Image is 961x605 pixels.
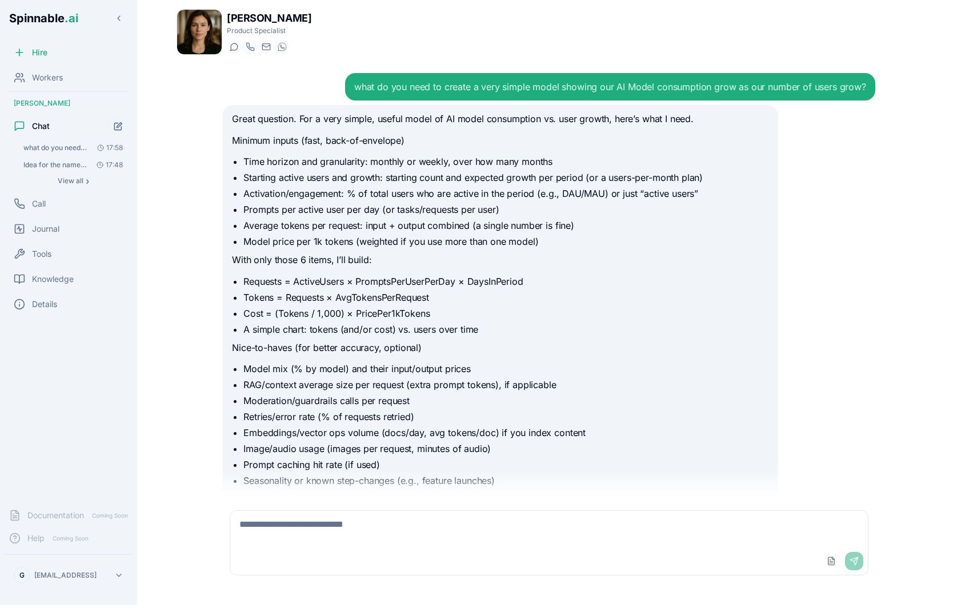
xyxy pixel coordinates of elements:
[243,394,768,408] li: Moderation/guardrails calls per request
[32,120,50,132] span: Chat
[18,140,128,156] button: Open conversation: what do you need to create a very simple model showing our AI Model consumptio...
[93,143,123,152] span: 17:58
[49,533,92,544] span: Coming Soon
[232,492,768,507] p: Deliverable
[34,571,97,580] p: [EMAIL_ADDRESS]
[89,510,131,521] span: Coming Soon
[243,171,768,184] li: Starting active users and growth: starting count and expected growth per period (or a users-per-m...
[18,157,128,173] button: Open conversation: Idea for the name: <http://stoia.ai|stoia.ai> • the domain is available • stoi...
[5,94,133,112] div: [PERSON_NAME]
[23,160,88,170] span: Idea for the name: <http://stoia.ai|stoia.ai> • the domain is available • stoia = was the greek ....
[275,40,289,54] button: WhatsApp
[243,378,768,392] li: RAG/context average size per request (extra prompt tokens), if applicable
[232,134,768,148] p: Minimum inputs (fast, back-of-envelope)
[32,299,57,310] span: Details
[243,410,768,424] li: Retries/error rate (% of requests retried)
[18,174,128,188] button: Show all conversations
[243,187,768,200] li: Activation/engagement: % of total users who are active in the period (e.g., DAU/MAU) or just “act...
[65,11,78,25] span: .ai
[243,442,768,455] li: Image/audio usage (images per request, minutes of audio)
[92,160,123,170] span: 17:48
[9,11,78,25] span: Spinnable
[259,40,273,54] button: Send email to amelia.green@getspinnable.ai
[243,219,768,232] li: Average tokens per request: input + output combined (a single number is fine)
[177,10,222,54] img: Amelia Green
[227,40,241,54] button: Start a chat with Amelia Green
[227,10,311,26] h1: [PERSON_NAME]
[9,564,128,587] button: G[EMAIL_ADDRESS]
[227,26,311,35] p: Product Specialist
[232,112,768,127] p: Great question. For a very simple, useful model of AI model consumption vs. user growth, here’s w...
[86,176,89,185] span: ›
[19,571,25,580] span: G
[232,253,768,268] p: With only those 6 items, I’ll build:
[243,155,768,168] li: Time horizon and granularity: monthly or weekly, over how many months
[243,474,768,487] li: Seasonality or known step-changes (e.g., feature launches)
[32,273,74,285] span: Knowledge
[243,362,768,376] li: Model mix (% by model) and their input/output prices
[32,248,51,260] span: Tools
[243,275,768,288] li: Requests = ActiveUsers × PromptsPerUserPerDay × DaysInPeriod
[243,426,768,439] li: Embeddings/vector ops volume (docs/day, avg tokens/doc) if you index content
[354,80,866,94] div: what do you need to create a very simple model showing our AI Model consumption grow as our numbe...
[32,72,63,83] span: Workers
[27,510,84,521] span: Documentation
[243,458,768,471] li: Prompt caching hit rate (if used)
[243,291,768,304] li: Tokens = Requests × AvgTokensPerRequest
[278,42,287,51] img: WhatsApp
[32,223,59,235] span: Journal
[243,40,257,54] button: Start a call with Amelia Green
[243,322,768,336] li: A simple chart: tokens (and/or cost) vs. users over time
[243,235,768,248] li: Model price per 1k tokens (weighted if you use more than one model)
[23,143,88,152] span: what do you need to create a very simple model showing our AI Model consumption grow as our numbe...
[243,203,768,216] li: Prompts per active user per day (or tasks/requests per user)
[232,341,768,356] p: Nice-to-haves (for better accuracy, optional)
[243,306,768,320] li: Cost = (Tokens / 1,000) × PricePer1kTokens
[58,176,83,185] span: View all
[27,533,45,544] span: Help
[109,116,128,136] button: Start new chat
[32,47,47,58] span: Hire
[32,198,46,209] span: Call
